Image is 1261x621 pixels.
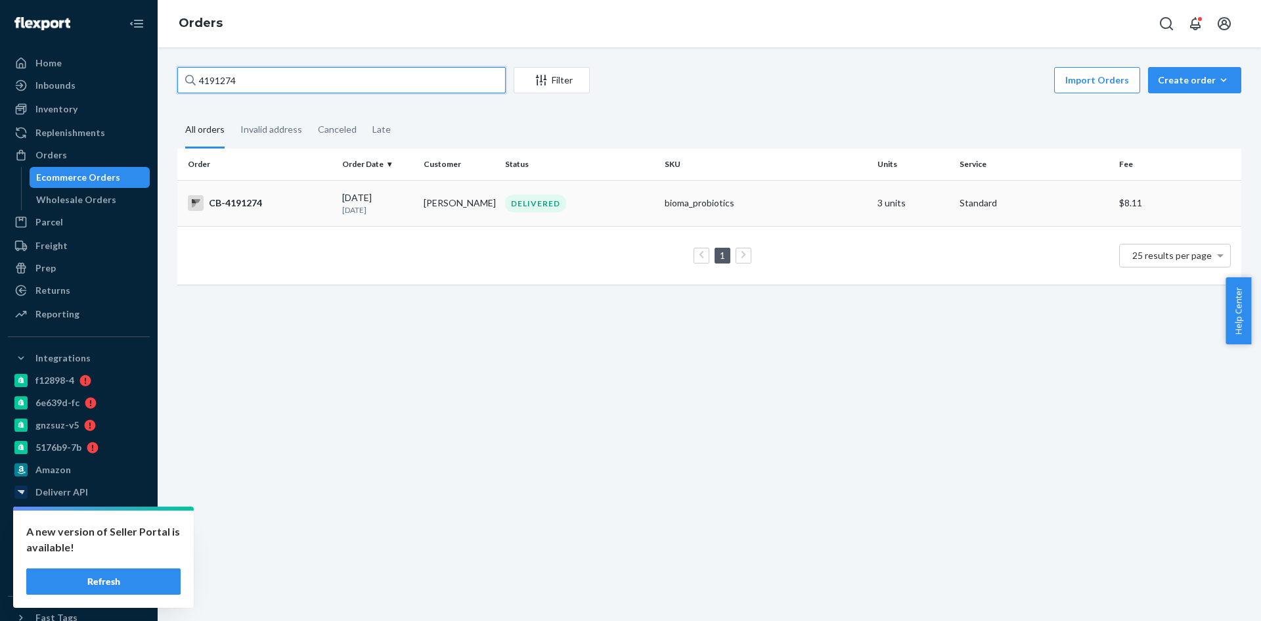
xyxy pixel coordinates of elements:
[35,419,79,432] div: gnzsuz-v5
[1226,277,1251,344] button: Help Center
[30,189,150,210] a: Wholesale Orders
[500,149,659,180] th: Status
[8,549,150,570] a: colon-broom
[8,459,150,480] a: Amazon
[8,145,150,166] a: Orders
[30,167,150,188] a: Ecommerce Orders
[179,16,223,30] a: Orders
[1114,180,1241,226] td: $8.11
[35,57,62,70] div: Home
[35,396,79,409] div: 6e639d-fc
[8,235,150,256] a: Freight
[8,482,150,503] a: Deliverr API
[8,122,150,143] a: Replenishments
[35,374,74,387] div: f12898-4
[35,149,67,162] div: Orders
[26,524,181,555] p: A new version of Seller Portal is available!
[872,180,954,226] td: 3 units
[177,67,506,93] input: Search orders
[35,126,105,139] div: Replenishments
[372,112,391,147] div: Late
[35,103,77,116] div: Inventory
[14,17,70,30] img: Flexport logo
[418,180,500,226] td: [PERSON_NAME]
[8,348,150,369] button: Integrations
[8,258,150,279] a: Prep
[35,216,63,229] div: Parcel
[505,195,566,212] div: DELIVERED
[35,284,70,297] div: Returns
[318,112,357,147] div: Canceled
[26,568,181,595] button: Refresh
[8,415,150,436] a: gnzsuz-v5
[35,79,76,92] div: Inbounds
[8,437,150,458] a: 5176b9-7b
[8,75,150,96] a: Inbounds
[954,149,1114,180] th: Service
[36,171,120,184] div: Ecommerce Orders
[8,504,150,525] a: pulsetto
[240,112,302,147] div: Invalid address
[35,262,56,275] div: Prep
[342,191,413,216] div: [DATE]
[35,308,79,321] div: Reporting
[8,53,150,74] a: Home
[8,304,150,325] a: Reporting
[665,196,867,210] div: bioma_probiotics
[1054,67,1140,93] button: Import Orders
[35,352,91,365] div: Integrations
[185,112,225,149] div: All orders
[8,212,150,233] a: Parcel
[8,280,150,301] a: Returns
[188,195,332,211] div: CB-4191274
[35,441,81,454] div: 5176b9-7b
[514,74,589,87] div: Filter
[8,392,150,413] a: 6e639d-fc
[1182,11,1208,37] button: Open notifications
[872,149,954,180] th: Units
[424,158,495,170] div: Customer
[8,526,150,547] a: a76299-82
[8,575,150,591] a: Add Integration
[1211,11,1237,37] button: Open account menu
[659,149,872,180] th: SKU
[36,193,116,206] div: Wholesale Orders
[717,250,728,261] a: Page 1 is your current page
[1153,11,1180,37] button: Open Search Box
[337,149,418,180] th: Order Date
[1148,67,1241,93] button: Create order
[123,11,150,37] button: Close Navigation
[1132,250,1212,261] span: 25 results per page
[1158,74,1231,87] div: Create order
[960,196,1109,210] p: Standard
[514,67,590,93] button: Filter
[168,5,233,43] ol: breadcrumbs
[8,99,150,120] a: Inventory
[177,149,337,180] th: Order
[35,239,68,252] div: Freight
[8,370,150,391] a: f12898-4
[35,486,88,499] div: Deliverr API
[35,463,71,476] div: Amazon
[1114,149,1241,180] th: Fee
[342,204,413,216] p: [DATE]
